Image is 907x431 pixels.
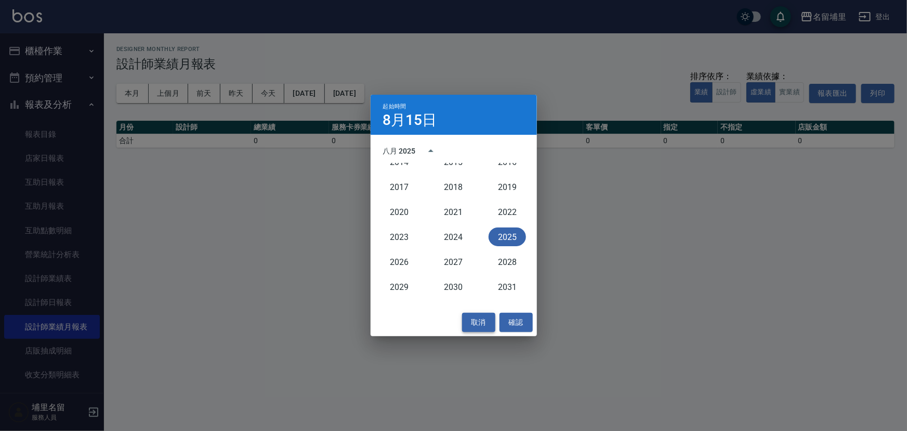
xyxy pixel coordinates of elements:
[435,227,472,246] button: 2024
[435,252,472,271] button: 2027
[380,302,418,321] button: 2032
[489,202,526,221] button: 2022
[489,302,526,321] button: 2034
[489,227,526,246] button: 2025
[380,227,418,246] button: 2023
[489,252,526,271] button: 2028
[499,313,533,332] button: 確認
[380,202,418,221] button: 2020
[435,202,472,221] button: 2021
[489,178,526,196] button: 2019
[383,146,416,157] div: 八月 2025
[383,114,437,126] h4: 8月15日
[462,313,495,332] button: 取消
[435,302,472,321] button: 2033
[435,277,472,296] button: 2030
[380,252,418,271] button: 2026
[383,103,406,110] span: 起始時間
[380,178,418,196] button: 2017
[435,178,472,196] button: 2018
[380,277,418,296] button: 2029
[418,138,443,163] button: year view is open, switch to calendar view
[489,277,526,296] button: 2031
